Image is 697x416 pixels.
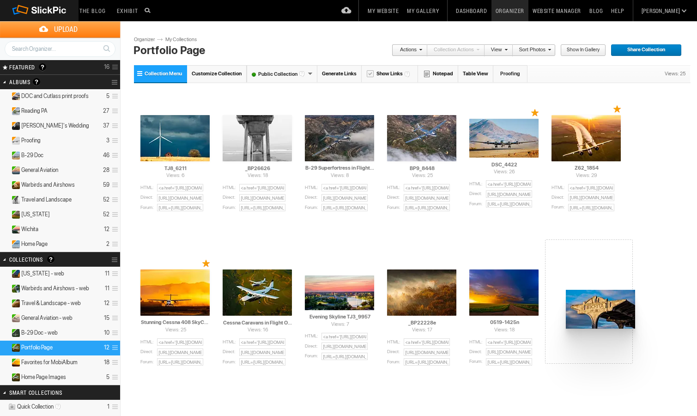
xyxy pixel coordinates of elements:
img: ico_album_quick.png [8,403,16,411]
span: Views: 8 [305,172,375,180]
a: Collection Options [111,253,120,266]
span: Views: 7 [305,321,375,329]
strong: HTML: [387,184,404,191]
span: Views: 6 [140,172,211,180]
strong: Direct: [469,348,486,355]
strong: Direct: [387,193,404,201]
span: Portfolio Page [21,344,53,351]
a: Expand [1,329,10,336]
strong: HTML: [469,180,486,187]
img: Z72_4460_.webp [140,269,210,316]
a: Expand [1,314,10,321]
h2: Smart Collections [9,385,87,399]
a: Expand [1,137,10,144]
span: General Aviation - web [21,314,73,322]
img: 0519-1425n.webp [469,269,539,316]
strong: Forum: [223,358,239,365]
strong: Forum: [552,203,568,210]
strong: HTML: [305,332,321,339]
ins: Public Album [8,166,20,174]
ins: Public Collection [8,329,20,337]
strong: Direct: [140,193,157,201]
a: Expand [1,226,10,232]
strong: Forum: [140,203,157,211]
a: Show Links [362,65,418,82]
input: 0519-1425n [469,318,539,327]
strong: HTML: [140,338,157,345]
a: Expand [1,240,10,247]
ins: Unlisted Album [8,107,20,115]
strong: Forum: [387,358,404,365]
span: Home Page [21,240,48,248]
strong: Direct: [469,190,486,197]
span: DOC and Cutlass print proofs [21,92,89,100]
span: Views: 29 [552,172,622,180]
ins: Public Collection [8,344,20,352]
span: Favorites for MobiAlbum [21,359,78,366]
font: Public Collection [247,71,308,77]
input: Stunning Cessna 408 SkyCourier at Sunset by Brett Schauf [140,318,211,327]
a: Collapse [1,344,10,351]
img: DSC_4422.webp [469,119,539,158]
strong: Direct: [223,348,239,355]
a: Expand [1,152,10,159]
strong: Direct: [140,348,157,355]
a: Notepad [418,65,458,82]
img: BP26626.webp [223,115,292,161]
strong: HTML: [223,184,239,191]
a: Search [98,41,115,56]
img: TJ8_6211.webp [140,115,210,161]
span: Share Collection [611,44,675,56]
strong: HTML: [140,184,157,191]
img: _Evening_Skyline_TJ3_9957.webp [305,275,374,310]
span: Kansas [21,211,50,218]
ins: Unlisted Album [8,92,20,100]
strong: Direct: [305,342,321,349]
span: Quick Collection [17,403,64,410]
ins: Public Collection [8,373,20,381]
span: Show in Gallery [560,44,600,56]
a: Expand [1,300,10,306]
span: Wichita [21,226,38,233]
strong: HTML: [223,338,239,345]
ins: Public Collection [8,314,20,322]
strong: Forum: [223,203,239,211]
img: BP22228e.webp [387,269,456,316]
img: BP9_8489-Edit_12x18.webp [305,115,374,161]
h2: Collections [9,252,87,266]
strong: HTML: [305,184,321,191]
span: Views: 17 [387,326,457,334]
span: Warbirds and Airshows - web [21,285,89,292]
strong: Forum: [469,200,486,207]
input: DSC_4422 [469,160,539,169]
a: Table View [458,65,493,82]
span: Collection Menu [145,71,182,77]
input: Cessna Caravans in Flight Over Kansas Flint Hills [223,318,293,327]
a: Collection Actions [427,44,479,56]
strong: Forum: [305,352,321,359]
span: Kevin's Wedding [21,122,89,129]
ins: Public Album [8,181,20,189]
strong: Forum: [387,203,404,211]
a: Expand [1,107,10,114]
img: Z62_1854.webp [552,115,621,161]
a: Expand [1,122,10,129]
a: Show in Gallery [560,44,606,56]
a: Generate Links [317,65,362,82]
a: Proofing [493,65,527,82]
strong: Forum: [469,357,486,365]
strong: HTML: [387,338,404,345]
input: B-29 Superfortress in Flight Over California [305,164,375,172]
a: My Collections [163,36,206,43]
span: Reading PA [21,107,48,115]
img: BP9_8448.webp [387,115,456,161]
span: Warbirds and Airshows [21,181,75,189]
ins: Public Collection [8,285,20,293]
img: BP1_9997.webp [566,290,635,329]
span: Views: 25 [140,326,211,334]
strong: HTML: [552,184,568,191]
a: Actions [392,44,422,56]
a: Expand [1,92,10,99]
strong: Forum: [305,203,321,211]
span: Views: 26 [469,168,539,176]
